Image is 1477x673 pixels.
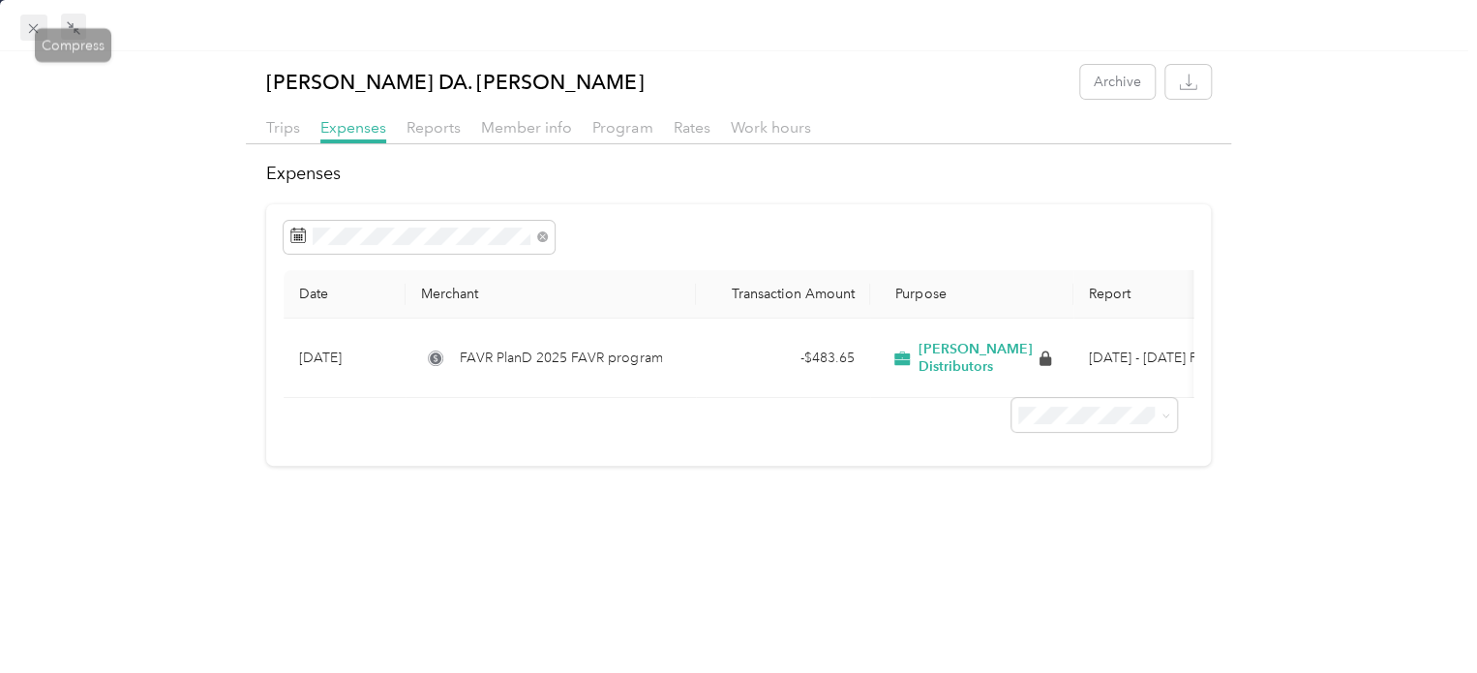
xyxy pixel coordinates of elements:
th: Date [284,270,406,319]
span: Purpose [886,286,947,302]
div: Compress [35,29,111,63]
th: Merchant [406,270,696,319]
span: FAVR PlanD 2025 FAVR program [460,348,662,369]
span: Rates [673,118,709,137]
button: Archive [1080,65,1155,99]
th: Transaction Amount [696,270,870,319]
span: Trips [266,118,300,137]
p: [PERSON_NAME] DA. [PERSON_NAME] [266,65,644,99]
span: Member info [481,118,572,137]
h2: Expenses [266,161,1210,187]
th: Report [1073,270,1267,319]
span: Expenses [320,118,386,137]
td: [DATE] [284,319,406,398]
span: Program [592,118,652,137]
span: [PERSON_NAME] Distributors [919,341,1036,375]
iframe: Everlance-gr Chat Button Frame [1369,565,1477,673]
td: Sep 1 - 30, 2025 Fixed Payment [1073,319,1267,398]
div: - $483.65 [711,348,855,369]
span: Reports [407,118,461,137]
span: Work hours [730,118,810,137]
